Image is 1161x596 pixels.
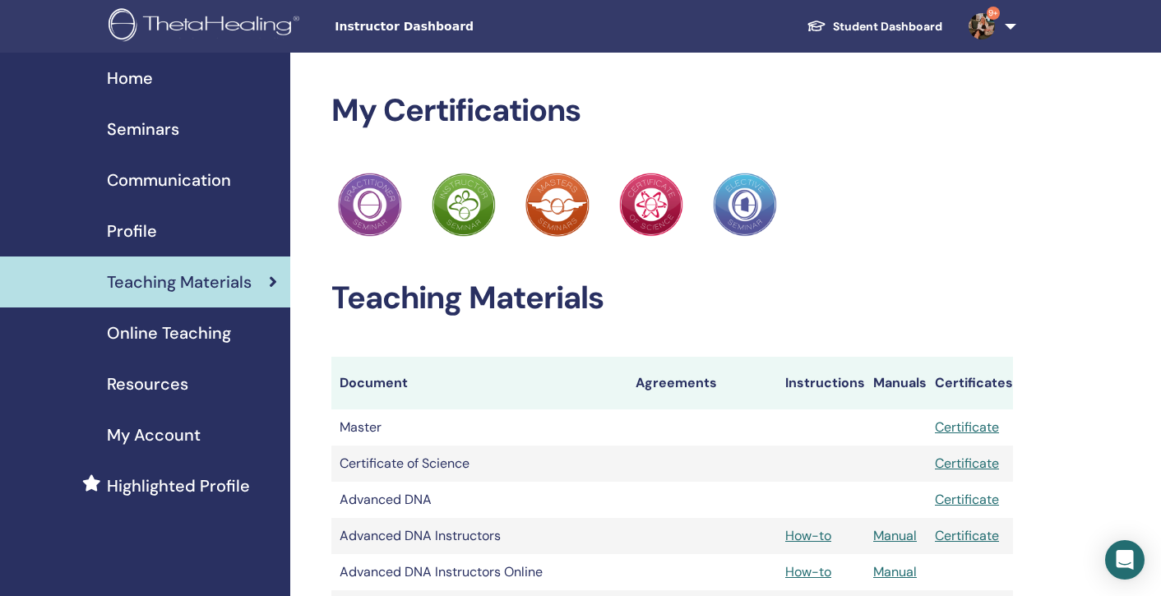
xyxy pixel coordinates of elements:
a: Certificate [935,455,999,472]
span: Teaching Materials [107,270,252,294]
td: Master [331,409,627,446]
th: Instructions [777,357,865,409]
img: Practitioner [619,173,683,237]
td: Advanced DNA [331,482,627,518]
a: Certificate [935,491,999,508]
span: Home [107,66,153,90]
span: Online Teaching [107,321,231,345]
a: Certificate [935,418,999,436]
a: Manual [873,563,917,580]
td: Advanced DNA Instructors Online [331,554,627,590]
div: Open Intercom Messenger [1105,540,1145,580]
a: Student Dashboard [793,12,955,42]
img: logo.png [109,8,305,45]
span: Instructor Dashboard [335,18,581,35]
th: Agreements [627,357,777,409]
span: Resources [107,372,188,396]
span: My Account [107,423,201,447]
td: Certificate of Science [331,446,627,482]
th: Document [331,357,627,409]
span: Highlighted Profile [107,474,250,498]
img: Practitioner [713,173,777,237]
img: default.jpg [969,13,995,39]
a: Certificate [935,527,999,544]
img: graduation-cap-white.svg [807,19,826,33]
th: Certificates [927,357,1013,409]
h2: My Certifications [331,92,1013,130]
span: 9+ [987,7,1000,20]
a: Manual [873,527,917,544]
span: Profile [107,219,157,243]
img: Practitioner [338,173,402,237]
th: Manuals [865,357,927,409]
img: Practitioner [525,173,590,237]
a: How-to [785,563,831,580]
h2: Teaching Materials [331,280,1013,317]
td: Advanced DNA Instructors [331,518,627,554]
span: Seminars [107,117,179,141]
span: Communication [107,168,231,192]
img: Practitioner [432,173,496,237]
a: How-to [785,527,831,544]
